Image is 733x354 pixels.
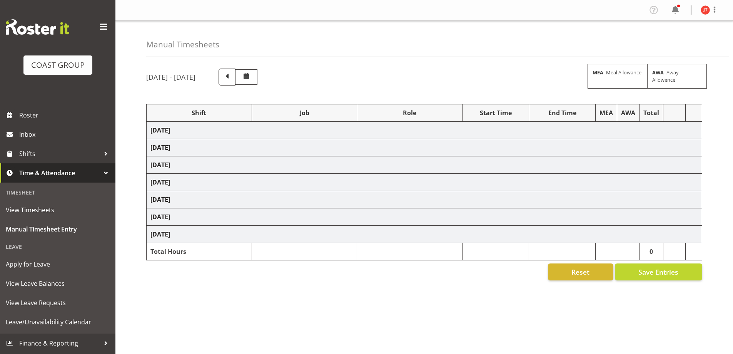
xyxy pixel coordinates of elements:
[361,108,458,117] div: Role
[2,293,114,312] a: View Leave Requests
[147,174,702,191] td: [DATE]
[6,223,110,235] span: Manual Timesheet Entry
[147,122,702,139] td: [DATE]
[533,108,591,117] div: End Time
[256,108,353,117] div: Job
[615,263,702,280] button: Save Entries
[588,64,647,89] div: - Meal Allowance
[701,5,710,15] img: justin-te-moananui9951.jpg
[19,167,100,179] span: Time & Attendance
[638,267,678,277] span: Save Entries
[2,312,114,332] a: Leave/Unavailability Calendar
[146,73,195,81] h5: [DATE] - [DATE]
[147,191,702,208] td: [DATE]
[643,108,659,117] div: Total
[147,243,252,260] td: Total Hours
[593,69,603,76] strong: MEA
[19,109,112,121] span: Roster
[571,267,589,277] span: Reset
[147,208,702,226] td: [DATE]
[147,226,702,243] td: [DATE]
[6,204,110,216] span: View Timesheets
[6,278,110,289] span: View Leave Balances
[2,255,114,274] a: Apply for Leave
[6,258,110,270] span: Apply for Leave
[548,263,613,280] button: Reset
[6,297,110,309] span: View Leave Requests
[19,148,100,159] span: Shifts
[146,40,219,49] h4: Manual Timesheets
[2,274,114,293] a: View Leave Balances
[2,220,114,239] a: Manual Timesheet Entry
[2,185,114,200] div: Timesheet
[2,200,114,220] a: View Timesheets
[147,156,702,174] td: [DATE]
[19,129,112,140] span: Inbox
[6,316,110,328] span: Leave/Unavailability Calendar
[19,337,100,349] span: Finance & Reporting
[599,108,613,117] div: MEA
[2,239,114,255] div: Leave
[621,108,635,117] div: AWA
[647,64,707,89] div: - Away Allowence
[639,243,663,260] td: 0
[150,108,248,117] div: Shift
[466,108,525,117] div: Start Time
[147,139,702,156] td: [DATE]
[31,59,85,71] div: COAST GROUP
[652,69,664,76] strong: AWA
[6,19,69,35] img: Rosterit website logo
